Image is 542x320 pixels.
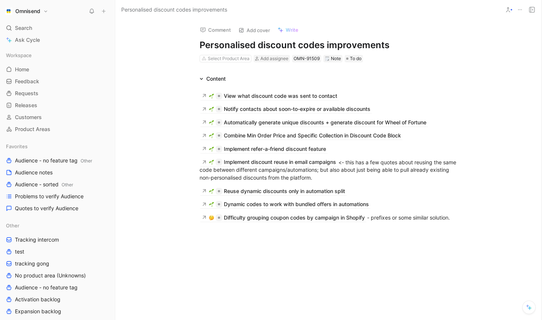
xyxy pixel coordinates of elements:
img: 🌱 [209,106,214,112]
h1: Personalised discount codes improvements [200,39,458,51]
a: 🌱Combine Min Order Price and Specific Collection in Discount Code Block [200,131,403,140]
span: Customers [15,114,42,121]
span: Audience - no feature tag [15,284,78,291]
span: Add assignee [260,56,288,61]
a: 🌱Reuse dynamic discounts only in automation split [200,187,347,196]
span: Releases [15,102,37,109]
a: Home [3,64,112,75]
a: 🌱Implement refer-a-friend discount feature [200,145,328,153]
div: To do [345,55,363,62]
a: 🌱Automatically generate unique discounts + generate discount for Wheel of Fortune [200,118,429,127]
div: Select Product Area [208,55,250,62]
span: Requests [15,90,38,97]
a: Customers [3,112,112,123]
div: Favorites [3,141,112,152]
img: 🌱 [209,133,214,138]
span: Write [286,27,298,33]
div: Combine Min Order Price and Specific Collection in Discount Code Block [224,131,401,140]
span: Product Areas [15,125,50,133]
span: Search [15,24,32,32]
button: Add cover [235,25,273,35]
a: Audience - no feature tagOther [3,155,112,166]
span: Home [15,66,29,73]
h1: Omnisend [15,8,40,15]
div: Automatically generate unique discounts + generate discount for Wheel of Fortune [224,118,426,127]
span: Workspace [6,52,32,59]
a: Ask Cycle [3,34,112,46]
span: No product area (Unknowns) [15,272,86,279]
span: Activation backlog [15,296,60,303]
a: Quotes to verify Audience [3,203,112,214]
button: Write [274,25,302,35]
img: 🗒️ [325,56,329,61]
div: - prefixes or some similar solution. [200,213,458,221]
a: Requests [3,88,112,99]
span: Ask Cycle [15,35,40,44]
img: 🌱 [209,146,214,152]
div: Dynamic codes to work with bundled offers in automations [224,200,369,209]
a: Activation backlog [3,294,112,305]
span: Feedback [15,78,39,85]
span: To do [350,55,361,62]
a: Tracking intercom [3,234,112,245]
button: Comment [197,25,234,35]
div: View what discount code was sent to contact [224,91,337,100]
img: 🌱 [209,159,214,165]
span: Personalised discount codes improvements [121,5,227,14]
button: OmnisendOmnisend [3,6,50,16]
span: test [15,248,24,255]
img: Omnisend [5,7,12,15]
div: Implement refer-a-friend discount feature [224,145,326,153]
span: Expansion backlog [15,308,61,315]
span: Problems to verify Audience [15,193,84,200]
span: Audience - sorted [15,181,73,189]
img: 🌱 [209,189,214,194]
span: Favorites [6,143,28,150]
img: 🌱 [209,120,214,125]
div: Difficulty grouping coupon codes by campaign in Shopify [224,213,365,222]
a: 🌱Notify contacts about soon-to-expire or available discounts [200,105,373,114]
a: Releases [3,100,112,111]
a: 🤔Difficulty grouping coupon codes by campaign in Shopify [200,213,367,222]
a: 🌱Dynamic codes to work with bundled offers in automations [200,200,371,209]
span: Other [81,158,92,164]
span: Other [6,222,19,229]
div: Implement discount reuse in email campaigns [224,158,336,167]
div: Other [3,220,112,231]
span: Audience notes [15,169,53,176]
a: Problems to verify Audience [3,191,112,202]
span: Tracking intercom [15,236,59,243]
div: Content [197,74,229,83]
span: Quotes to verify Audience [15,205,78,212]
img: 🤔 [209,215,214,220]
a: Expansion backlog [3,306,112,317]
div: OMN-91509 [294,55,320,62]
div: Notify contacts about soon-to-expire or available discounts [224,105,370,114]
a: Feedback [3,76,112,87]
div: Reuse dynamic discounts only in automation split [224,187,345,196]
img: 🌱 [209,93,214,99]
a: 🌱Implement discount reuse in email campaigns [200,158,338,167]
img: 🌱 [209,202,214,207]
a: Audience - no feature tag [3,282,112,293]
span: Audience - no feature tag [15,157,92,165]
div: Note [325,55,341,62]
a: No product area (Unknowns) [3,270,112,281]
div: <- this has a few quotes about reusing the same code between different campaigns/automations; but... [200,158,458,182]
a: 🌱View what discount code was sent to contact [200,91,339,100]
span: tracking gong [15,260,49,267]
div: 🗒️Note [323,55,342,62]
div: Workspace [3,50,112,61]
a: Audience notes [3,167,112,178]
a: Product Areas [3,124,112,135]
div: Content [206,74,226,83]
a: test [3,246,112,257]
a: Audience - sortedOther [3,179,112,190]
span: Other [62,182,73,187]
a: tracking gong [3,258,112,269]
div: Search [3,22,112,34]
